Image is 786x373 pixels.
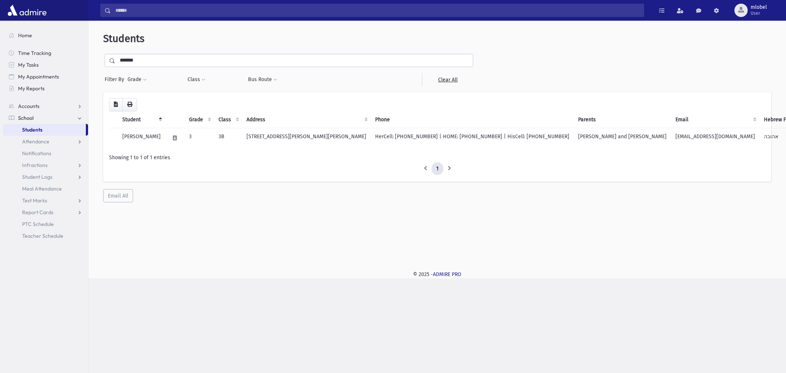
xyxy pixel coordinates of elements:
[22,209,53,216] span: Report Cards
[22,162,48,168] span: Infractions
[214,111,242,128] th: Class: activate to sort column ascending
[22,221,54,227] span: PTC Schedule
[3,47,88,59] a: Time Tracking
[103,32,144,45] span: Students
[22,233,63,239] span: Teacher Schedule
[22,174,52,180] span: Student Logs
[422,73,473,86] a: Clear All
[22,150,51,157] span: Notifications
[3,230,88,242] a: Teacher Schedule
[574,111,671,128] th: Parents
[105,76,127,83] span: Filter By
[3,171,88,183] a: Student Logs
[242,111,371,128] th: Address: activate to sort column ascending
[3,159,88,171] a: Infractions
[109,154,765,161] div: Showing 1 to 1 of 1 entries
[3,71,88,83] a: My Appointments
[214,128,242,148] td: 3B
[100,271,774,278] div: © 2025 -
[103,189,133,202] button: Email All
[185,128,214,148] td: 3
[185,111,214,128] th: Grade: activate to sort column ascending
[22,126,42,133] span: Students
[371,128,574,148] td: HerCell: [PHONE_NUMBER] | HOME: [PHONE_NUMBER] | HisCell: [PHONE_NUMBER]
[671,128,759,148] td: [EMAIL_ADDRESS][DOMAIN_NAME]
[3,29,88,41] a: Home
[432,162,443,175] a: 1
[3,59,88,71] a: My Tasks
[3,147,88,159] a: Notifications
[3,100,88,112] a: Accounts
[187,73,206,86] button: Class
[18,85,45,92] span: My Reports
[118,128,165,148] td: [PERSON_NAME]
[671,111,759,128] th: Email: activate to sort column ascending
[22,138,49,145] span: Attendance
[3,112,88,124] a: School
[122,98,137,111] button: Print
[109,98,123,111] button: CSV
[3,136,88,147] a: Attendance
[22,197,47,204] span: Test Marks
[248,73,277,86] button: Bus Route
[18,32,32,39] span: Home
[18,50,51,56] span: Time Tracking
[433,271,461,278] a: ADMIRE PRO
[3,218,88,230] a: PTC Schedule
[118,111,165,128] th: Student: activate to sort column descending
[18,103,39,109] span: Accounts
[18,62,39,68] span: My Tasks
[127,73,147,86] button: Grade
[18,73,59,80] span: My Appointments
[371,111,574,128] th: Phone
[22,185,62,192] span: Meal Attendance
[3,124,86,136] a: Students
[242,128,371,148] td: [STREET_ADDRESS][PERSON_NAME][PERSON_NAME]
[3,83,88,94] a: My Reports
[111,4,644,17] input: Search
[3,206,88,218] a: Report Cards
[6,3,48,18] img: AdmirePro
[3,183,88,195] a: Meal Attendance
[3,195,88,206] a: Test Marks
[574,128,671,148] td: [PERSON_NAME] and [PERSON_NAME]
[751,4,767,10] span: mlobel
[18,115,34,121] span: School
[751,10,767,16] span: User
